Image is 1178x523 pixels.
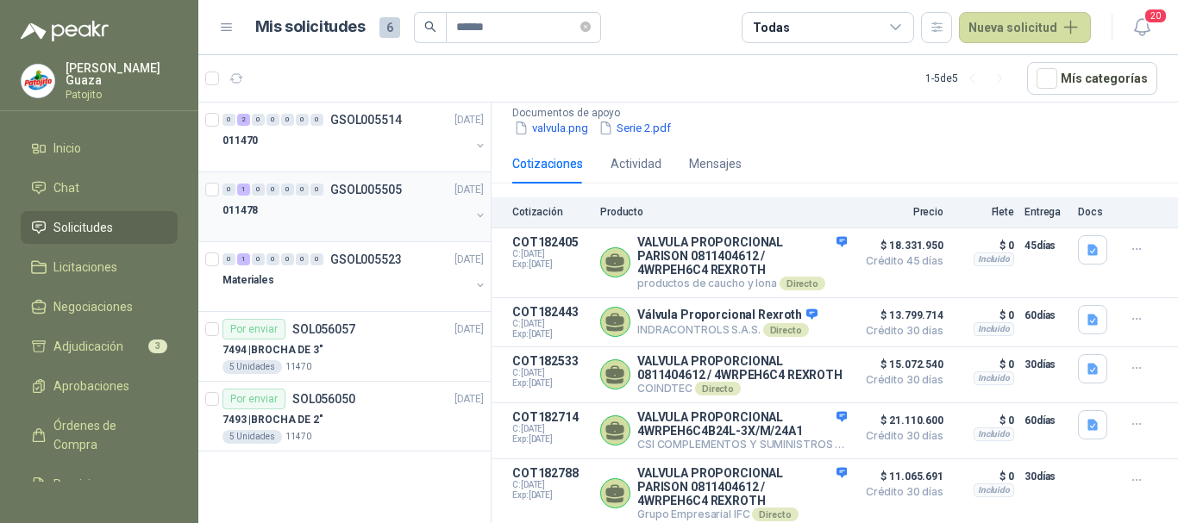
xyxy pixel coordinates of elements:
[1024,466,1068,487] p: 30 días
[637,235,847,277] p: VALVULA PROPORCIONAL PARISON 0811404612 / 4WRPEH6C4 REXROTH
[857,235,943,256] span: $ 18.331.950
[252,184,265,196] div: 0
[21,211,178,244] a: Solicitudes
[1024,354,1068,375] p: 30 días
[296,253,309,265] div: 0
[857,487,943,497] span: Crédito 30 días
[148,339,167,353] span: 3
[512,249,590,259] span: C: [DATE]
[53,337,123,356] span: Adjudicación
[512,119,590,137] button: valvula.png
[753,18,789,37] div: Todas
[512,329,590,339] span: Exp: [DATE]
[954,305,1014,326] p: $ 0
[454,252,484,268] p: [DATE]
[330,184,402,196] p: GSOL005505
[857,410,943,431] span: $ 21.110.600
[53,297,133,316] span: Negociaciones
[857,256,943,266] span: Crédito 45 días
[198,312,491,382] a: Por enviarSOL056057[DATE] 7494 |BROCHA DE 3"5 Unidades11470
[1126,12,1157,43] button: 20
[222,342,323,358] p: 7494 | BROCHA DE 3"
[222,202,258,219] p: 011478
[222,412,323,428] p: 7493 | BROCHA DE 2"
[53,475,117,494] span: Remisiones
[222,114,235,126] div: 0
[512,466,590,480] p: COT182788
[296,114,309,126] div: 0
[255,15,366,40] h1: Mis solicitudes
[512,424,590,434] span: C: [DATE]
[222,133,258,149] p: 011470
[512,368,590,378] span: C: [DATE]
[512,305,590,319] p: COT182443
[266,253,279,265] div: 0
[637,410,847,438] p: VALVULA PROPORCIONAL 4WRPEH6C4B24L-3X/M/24A1
[763,323,809,337] div: Directo
[222,430,282,444] div: 5 Unidades
[198,382,491,451] a: Por enviarSOL056050[DATE] 7493 |BROCHA DE 2"5 Unidades11470
[66,90,178,100] p: Patojito
[637,323,818,337] p: INDRACONTROLS S.A.S.
[512,378,590,389] span: Exp: [DATE]
[637,466,847,507] p: VALVULA PROPORCIONAL PARISON 0811404612 / 4WRPEH6C4 REXROTH
[222,184,235,196] div: 0
[637,308,818,323] p: Válvula Proporcional Rexroth
[53,416,161,454] span: Órdenes de Compra
[695,382,741,395] div: Directo
[21,251,178,283] a: Licitaciones
[281,253,294,265] div: 0
[954,354,1014,375] p: $ 0
[454,182,484,198] p: [DATE]
[974,483,1014,497] div: Incluido
[454,112,484,128] p: [DATE]
[857,466,943,487] span: $ 11.065.691
[296,184,309,196] div: 0
[1078,206,1112,218] p: Docs
[266,184,279,196] div: 0
[857,326,943,336] span: Crédito 30 días
[597,119,673,137] button: Serie 2.pdf
[252,253,265,265] div: 0
[21,171,178,204] a: Chat
[281,114,294,126] div: 0
[281,184,294,196] div: 0
[780,277,825,290] div: Directo
[512,154,583,173] div: Cotizaciones
[689,154,742,173] div: Mensajes
[53,178,79,197] span: Chat
[580,19,591,35] span: close-circle
[292,323,355,335] p: SOL056057
[512,354,590,368] p: COT182533
[857,354,943,375] span: $ 15.072.540
[454,321,484,338] p: [DATE]
[22,65,54,97] img: Company Logo
[857,305,943,326] span: $ 13.799.714
[1024,206,1068,218] p: Entrega
[222,179,487,234] a: 0 1 0 0 0 0 0 GSOL005505[DATE] 011478
[252,114,265,126] div: 0
[53,218,113,237] span: Solicitudes
[454,391,484,408] p: [DATE]
[330,253,402,265] p: GSOL005523
[611,154,661,173] div: Actividad
[512,235,590,249] p: COT182405
[222,249,487,304] a: 0 1 0 0 0 0 0 GSOL005523[DATE] Materiales
[974,252,1014,266] div: Incluido
[580,22,591,32] span: close-circle
[222,272,274,289] p: Materiales
[379,17,400,38] span: 6
[600,206,847,218] p: Producto
[954,466,1014,487] p: $ 0
[21,409,178,461] a: Órdenes de Compra
[237,253,250,265] div: 1
[925,65,1013,92] div: 1 - 5 de 5
[21,21,109,41] img: Logo peakr
[954,410,1014,431] p: $ 0
[66,62,178,86] p: [PERSON_NAME] Guaza
[21,132,178,165] a: Inicio
[285,360,311,374] p: 11470
[857,375,943,385] span: Crédito 30 días
[237,114,250,126] div: 2
[512,107,1171,119] p: Documentos de apoyo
